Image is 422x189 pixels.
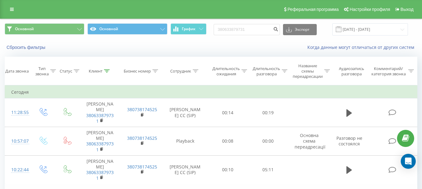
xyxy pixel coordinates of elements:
td: 05:11 [248,155,288,184]
td: [PERSON_NAME] [79,98,121,127]
div: Аудиозапись разговора [336,66,367,77]
td: 00:14 [208,98,248,127]
button: Сбросить фильтры [5,45,48,50]
div: Бизнес номер [124,69,151,74]
td: 00:00 [248,127,288,156]
div: Дата звонка [5,69,29,74]
div: Клиент [89,69,102,74]
div: Длительность разговора [253,66,280,77]
div: Статус [60,69,72,74]
div: Open Intercom Messenger [401,154,416,169]
td: [PERSON_NAME] [79,127,121,156]
span: Настройки профиля [350,7,390,12]
a: 380633879731 [86,169,114,181]
td: Playback [163,127,208,156]
div: 10:57:07 [11,135,24,147]
div: Сотрудник [170,69,191,74]
td: [PERSON_NAME] CC (SIP) [163,98,208,127]
td: Сегодня [5,86,417,98]
input: Поиск по номеру [214,24,280,35]
span: Основной [15,26,34,31]
div: Тип звонка [35,66,49,77]
span: Разговор не состоялся [336,135,362,147]
a: 380738174525 [127,164,157,170]
a: 380738174525 [127,106,157,112]
td: 00:19 [248,98,288,127]
button: График [171,23,206,35]
div: Название схемы переадресации [293,63,323,79]
a: 380738174525 [127,135,157,141]
div: 11:28:55 [11,106,24,119]
a: Когда данные могут отличаться от других систем [307,44,417,50]
td: [PERSON_NAME] CC (SIP) [163,155,208,184]
td: [PERSON_NAME] [79,155,121,184]
span: Выход [400,7,414,12]
span: График [182,27,196,31]
span: Реферальная программа [287,7,339,12]
button: Экспорт [283,24,317,35]
button: Основной [87,23,167,35]
div: 10:22:44 [11,164,24,176]
td: 00:10 [208,155,248,184]
div: Комментарий/категория звонка [370,66,407,77]
button: Основной [5,23,84,35]
td: Основна схема переадресації [288,127,330,156]
td: 00:08 [208,127,248,156]
a: 380633879731 [86,141,114,152]
a: 380633879731 [86,112,114,124]
div: Длительность ожидания [212,66,240,77]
